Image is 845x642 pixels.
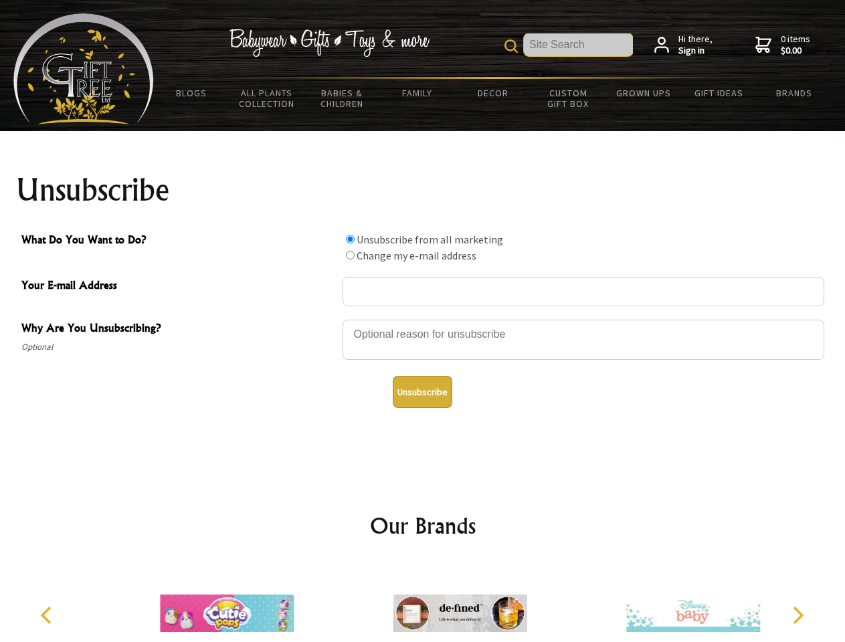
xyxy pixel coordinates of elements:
[781,33,810,57] span: 0 items
[757,79,832,107] a: Brands
[229,79,305,118] a: All Plants Collection
[33,601,63,630] button: Previous
[21,277,336,296] span: Your E-mail Address
[504,39,518,53] img: product search
[343,320,824,360] textarea: Why Are You Unsubscribing?
[304,79,380,118] a: Babies & Children
[21,231,336,251] span: What Do You Want to Do?
[654,33,713,57] a: Hi there,Sign in
[154,79,229,107] a: BLOGS
[755,33,810,57] a: 0 items$0.00
[455,79,531,107] a: Decor
[357,249,476,262] label: Change my e-mail address
[13,13,154,124] img: Babyware - Gifts - Toys and more...
[605,79,681,107] a: Grown Ups
[781,45,810,57] strong: $0.00
[229,29,430,57] img: Babywear - Gifts - Toys & more
[346,251,355,259] input: What Do You Want to Do?
[21,339,336,355] span: Optional
[357,233,503,246] label: Unsubscribe from all marketing
[343,277,824,306] input: Your E-mail Address
[346,235,355,243] input: What Do You Want to Do?
[678,33,713,57] span: Hi there,
[16,174,830,206] h1: Unsubscribe
[678,45,713,57] strong: Sign in
[380,79,456,107] a: Family
[27,510,819,542] h2: Our Brands
[783,601,812,630] button: Next
[531,79,606,118] a: Custom Gift Box
[21,320,336,339] span: Why Are You Unsubscribing?
[681,79,757,107] a: Gift Ideas
[524,33,633,56] input: Site Search
[393,376,452,408] button: Unsubscribe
